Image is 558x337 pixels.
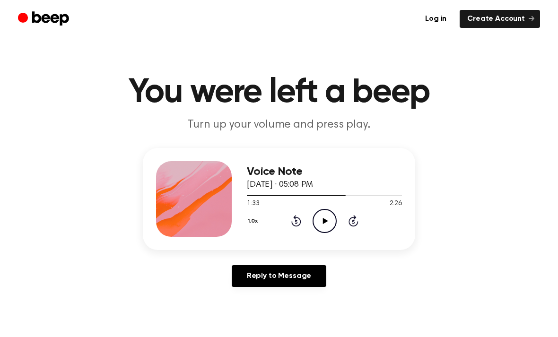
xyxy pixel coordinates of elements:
p: Turn up your volume and press play. [97,117,461,133]
span: [DATE] · 05:08 PM [247,181,313,189]
h1: You were left a beep [37,76,521,110]
a: Create Account [460,10,540,28]
button: 1.0x [247,213,262,229]
span: 1:33 [247,199,259,209]
a: Reply to Message [232,265,326,287]
a: Log in [418,10,454,28]
h3: Voice Note [247,165,402,178]
a: Beep [18,10,71,28]
span: 2:26 [390,199,402,209]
